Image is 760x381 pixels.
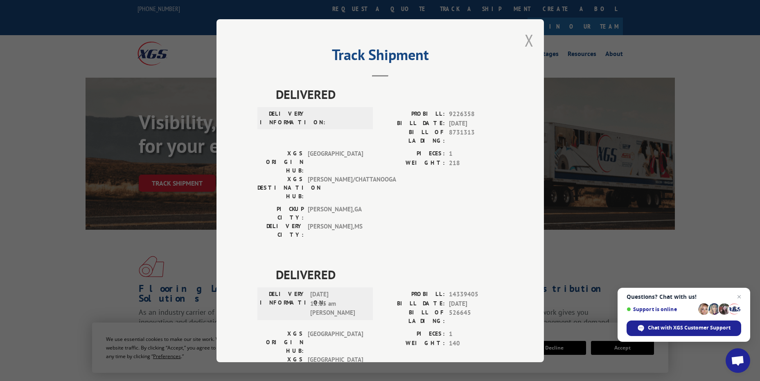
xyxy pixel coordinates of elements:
div: Open chat [726,348,750,373]
label: PROBILL: [380,110,445,119]
label: PIECES: [380,149,445,159]
span: 9226358 [449,110,503,119]
span: 14339405 [449,290,503,299]
label: BILL DATE: [380,119,445,128]
label: DELIVERY INFORMATION: [260,110,306,127]
span: [GEOGRAPHIC_DATA] [308,329,363,355]
label: DELIVERY CITY: [257,222,304,239]
label: WEIGHT: [380,338,445,348]
span: Close chat [734,292,744,302]
span: 526645 [449,308,503,325]
span: [GEOGRAPHIC_DATA] [308,149,363,175]
div: Chat with XGS Customer Support [627,320,741,336]
span: Questions? Chat with us! [627,294,741,300]
span: 1 [449,149,503,159]
label: XGS ORIGIN HUB: [257,149,304,175]
span: Chat with XGS Customer Support [648,324,731,332]
span: DELIVERED [276,265,503,284]
label: XGS DESTINATION HUB: [257,355,304,381]
span: 218 [449,158,503,168]
label: BILL OF LADING: [380,308,445,325]
span: [DATE] 11:15 am [PERSON_NAME] [310,290,365,318]
span: DELIVERED [276,85,503,103]
label: PROBILL: [380,290,445,299]
span: [PERSON_NAME]/CHATTANOOGA [308,175,363,201]
h2: Track Shipment [257,49,503,65]
span: [GEOGRAPHIC_DATA] [308,355,363,381]
span: 140 [449,338,503,348]
label: BILL DATE: [380,299,445,308]
span: [DATE] [449,119,503,128]
label: BILL OF LADING: [380,128,445,145]
span: 8731313 [449,128,503,145]
span: [DATE] [449,299,503,308]
label: PICKUP CITY: [257,205,304,222]
span: 1 [449,329,503,339]
span: [PERSON_NAME] , GA [308,205,363,222]
label: WEIGHT: [380,158,445,168]
label: XGS DESTINATION HUB: [257,175,304,201]
button: Close modal [525,29,534,51]
span: Support is online [627,306,695,312]
label: PIECES: [380,329,445,339]
span: [PERSON_NAME] , MS [308,222,363,239]
label: DELIVERY INFORMATION: [260,290,306,318]
label: XGS ORIGIN HUB: [257,329,304,355]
